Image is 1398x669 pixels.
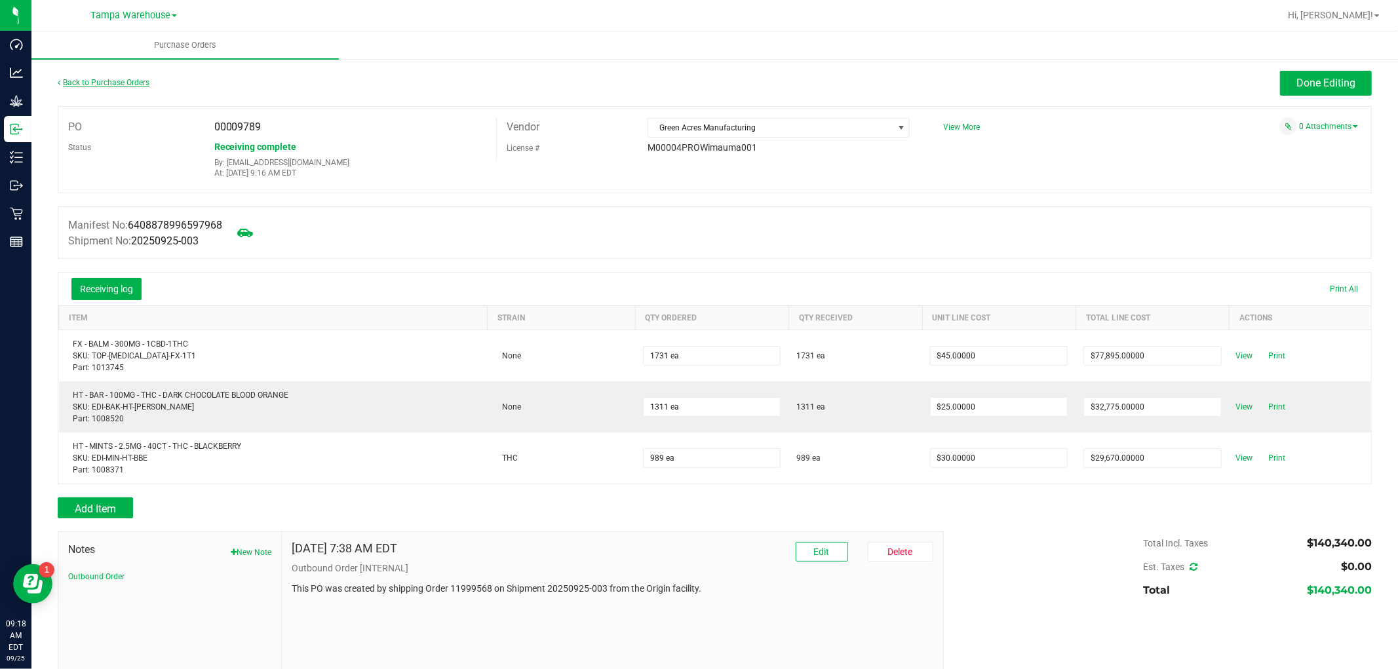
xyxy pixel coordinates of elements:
[68,138,91,157] label: Status
[1299,122,1358,131] a: 0 Attachments
[68,233,199,249] label: Shipment No:
[931,347,1067,365] input: $0.00000
[68,542,271,558] span: Notes
[292,582,933,596] p: This PO was created by shipping Order 11999568 on Shipment 20250925-003 from the Origin facility.
[922,306,1076,330] th: Unit Line Cost
[214,121,262,133] span: 00009789
[1307,584,1372,596] span: $140,340.00
[796,401,825,413] span: 1311 ea
[1296,77,1355,89] span: Done Editing
[1330,284,1358,294] span: Print All
[796,452,821,464] span: 989 ea
[58,497,133,518] button: Add Item
[10,123,23,136] inline-svg: Inbound
[495,351,521,360] span: None
[67,440,480,476] div: HT - MINTS - 2.5MG - 40CT - THC - BLACKBERRY SKU: EDI-MIN-HT-BBE Part: 1008371
[814,546,830,557] span: Edit
[10,207,23,220] inline-svg: Retail
[635,306,788,330] th: Qty Ordered
[1264,399,1291,415] span: Print
[10,66,23,79] inline-svg: Analytics
[1279,117,1297,135] span: Attach a document
[495,453,518,463] span: THC
[1230,306,1371,330] th: Actions
[67,338,480,373] div: FX - BALM - 300MG - 1CBD-1THC SKU: TOP-[MEDICAL_DATA]-FX-1T1 Part: 1013745
[214,168,486,178] p: At: [DATE] 9:16 AM EDT
[75,503,116,515] span: Add Item
[644,449,780,467] input: 0 ea
[931,449,1067,467] input: $0.00000
[68,218,222,233] label: Manifest No:
[1232,399,1258,415] span: View
[214,158,486,167] p: By: [EMAIL_ADDRESS][DOMAIN_NAME]
[507,117,539,137] label: Vendor
[292,562,933,575] p: Outbound Order [INTERNAL]
[59,306,488,330] th: Item
[131,235,199,247] span: 20250925-003
[10,38,23,51] inline-svg: Dashboard
[868,542,933,562] button: Delete
[232,220,258,246] span: Mark as not Arrived
[796,350,825,362] span: 1731 ea
[796,542,848,562] button: Edit
[1084,347,1220,365] input: $0.00000
[1076,306,1229,330] th: Total Line Cost
[1084,398,1220,416] input: $0.00000
[31,31,339,59] a: Purchase Orders
[488,306,635,330] th: Strain
[128,219,222,231] span: 6408878996597968
[1307,537,1372,549] span: $140,340.00
[10,235,23,248] inline-svg: Reports
[931,398,1067,416] input: $0.00000
[68,571,125,583] button: Outbound Order
[39,562,54,578] iframe: Resource center unread badge
[644,398,780,416] input: 0 ea
[1264,348,1291,364] span: Print
[495,402,521,411] span: None
[13,564,52,603] iframe: Resource center
[644,347,780,365] input: 0 ea
[1143,584,1170,596] span: Total
[648,119,893,137] span: Green Acres Manufacturing
[214,142,297,152] span: Receiving complete
[1143,562,1197,572] span: Est. Taxes
[943,123,980,132] a: View More
[231,546,271,558] button: New Note
[90,10,170,21] span: Tampa Warehouse
[1084,449,1220,467] input: $0.00000
[10,94,23,107] inline-svg: Grow
[1232,348,1258,364] span: View
[1341,560,1372,573] span: $0.00
[507,138,539,158] label: License #
[10,151,23,164] inline-svg: Inventory
[1280,71,1372,96] button: Done Editing
[888,546,913,557] span: Delete
[1232,450,1258,466] span: View
[292,542,397,555] h4: [DATE] 7:38 AM EDT
[68,117,82,137] label: PO
[10,179,23,192] inline-svg: Outbound
[58,78,149,87] a: Back to Purchase Orders
[1143,538,1208,548] span: Total Incl. Taxes
[648,142,757,153] span: M00004PROWimauma001
[6,653,26,663] p: 09/25
[6,618,26,653] p: 09:18 AM EDT
[67,389,480,425] div: HT - BAR - 100MG - THC - DARK CHOCOLATE BLOOD ORANGE SKU: EDI-BAK-HT-[PERSON_NAME] Part: 1008520
[788,306,922,330] th: Qty Received
[1288,10,1373,20] span: Hi, [PERSON_NAME]!
[1264,450,1291,466] span: Print
[136,39,234,51] span: Purchase Orders
[71,278,142,300] button: Receiving log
